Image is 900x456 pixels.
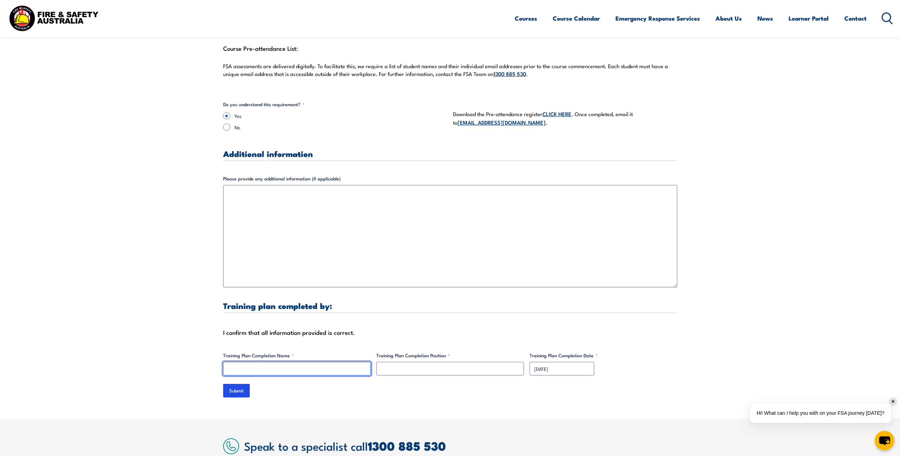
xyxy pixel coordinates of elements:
[223,175,677,182] label: Please provide any additional information (if applicable)
[750,403,891,423] div: Hi! What can I help you with on your FSA journey [DATE]?
[223,43,677,87] div: Course Pre-attendance List:
[244,439,677,452] h2: Speak to a specialist call
[458,118,546,126] a: [EMAIL_ADDRESS][DOMAIN_NAME]
[493,70,526,77] a: 1300 885 530
[223,63,677,78] p: FSA assessments are delivered digitally. To facilitate this, we require a list of student names a...
[234,112,447,119] label: Yes
[530,362,594,375] input: dd/mm/yyyy
[223,352,371,359] label: Training Plan Completion Name
[615,9,700,28] a: Emergency Response Services
[223,150,677,158] h3: Additional information
[223,384,250,397] input: Submit
[530,352,677,359] label: Training Plan Completion Date
[376,352,524,359] label: Training Plan Completion Position
[234,124,447,131] label: No
[223,327,677,338] div: I confirm that all information provided is correct.
[223,302,677,310] h3: Training plan completed by:
[553,9,600,28] a: Course Calendar
[889,398,897,406] div: ✕
[515,9,537,28] a: Courses
[453,110,677,126] p: Download the Pre-attendance register . Once completed, email it to .
[542,110,572,118] a: CLICK HERE
[716,9,742,28] a: About Us
[789,9,829,28] a: Learner Portal
[757,9,773,28] a: News
[844,9,867,28] a: Contact
[875,431,894,450] button: chat-button
[223,101,304,108] legend: Do you understand this requirement?
[368,436,446,455] a: 1300 885 530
